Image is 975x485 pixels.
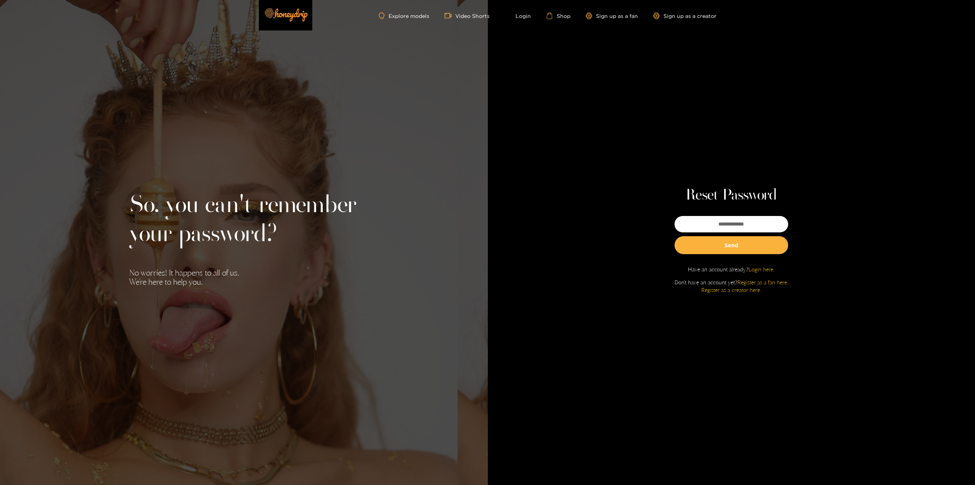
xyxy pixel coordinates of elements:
a: Login here. [749,266,774,272]
button: Send [675,236,788,254]
a: Sign up as a creator [653,13,716,19]
a: Sign up as a fan [586,13,638,19]
a: Register as a creator here. [701,287,761,293]
p: Don't have an account yet? [675,279,788,294]
a: Explore models [379,13,429,19]
a: Login [505,12,531,19]
a: Video Shorts [445,12,490,19]
a: Shop [546,12,570,19]
h2: So, you can't remember your password? [129,191,358,249]
p: No worries! It happens to all of us. We're here to help you. [129,268,358,287]
span: video-camera [445,12,455,19]
h1: Reset Password [686,186,777,205]
p: Have an account already? [688,266,774,273]
a: Register as a fan here. [737,279,788,285]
